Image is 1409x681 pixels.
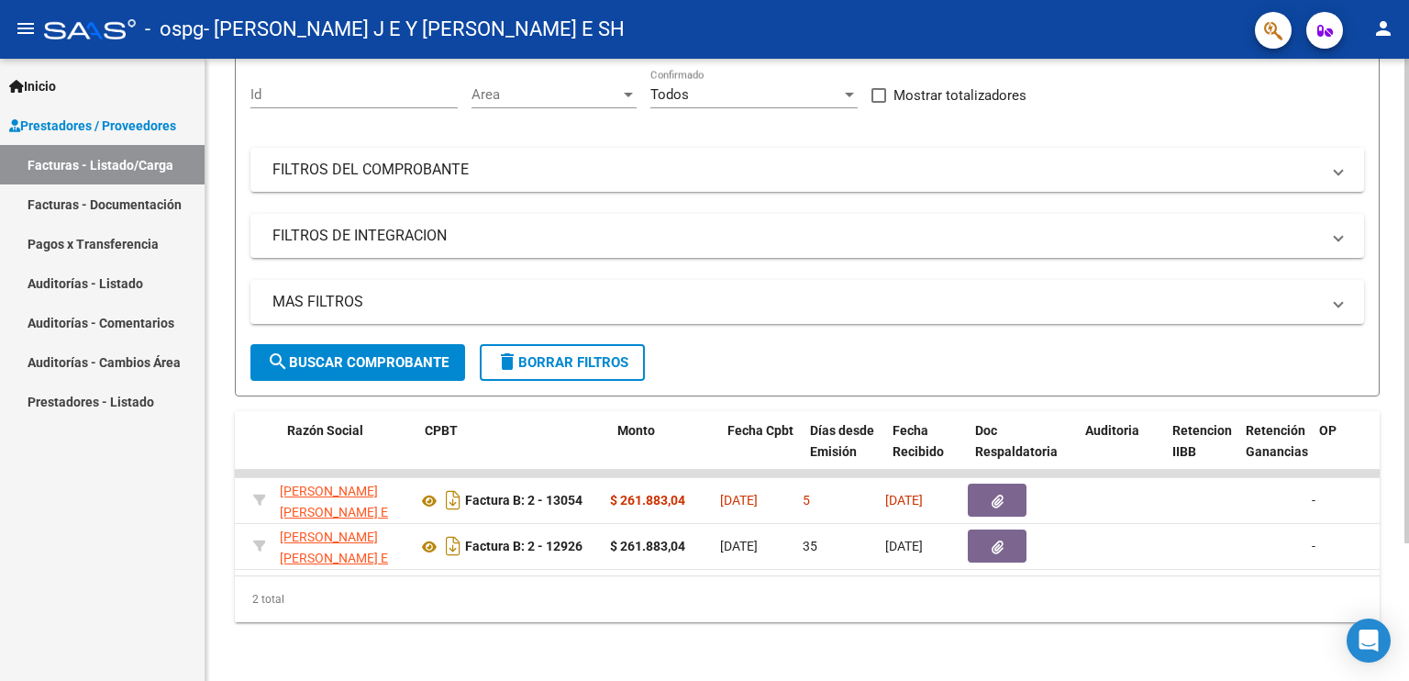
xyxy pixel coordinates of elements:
mat-icon: search [267,351,289,373]
datatable-header-cell: Retención Ganancias [1238,411,1312,492]
datatable-header-cell: Fecha Recibido [885,411,968,492]
span: Razón Social [287,423,363,438]
span: Todos [650,86,689,103]
span: Retencion IIBB [1172,423,1232,459]
i: Descargar documento [441,531,465,561]
span: Retención Ganancias [1246,423,1308,459]
mat-icon: person [1372,17,1394,39]
span: Buscar Comprobante [267,354,449,371]
mat-expansion-panel-header: FILTROS DE INTEGRACION [250,214,1364,258]
span: [PERSON_NAME] [PERSON_NAME] E SH [280,484,388,541]
strong: $ 261.883,04 [610,493,685,508]
span: [DATE] [885,539,923,553]
span: [DATE] [720,493,758,508]
span: OP [1319,423,1337,438]
span: Area [472,86,620,103]
mat-icon: menu [15,17,37,39]
div: 30697737835 [280,527,403,565]
datatable-header-cell: Retencion IIBB [1165,411,1238,492]
mat-panel-title: FILTROS DEL COMPROBANTE [272,160,1320,180]
span: Auditoria [1085,423,1139,438]
datatable-header-cell: Auditoria [1078,411,1165,492]
strong: Factura B: 2 - 12926 [465,540,582,554]
span: [DATE] [720,539,758,553]
span: Fecha Recibido [893,423,944,459]
mat-icon: delete [496,351,518,373]
button: Borrar Filtros [480,344,645,381]
mat-expansion-panel-header: FILTROS DEL COMPROBANTE [250,148,1364,192]
span: Fecha Cpbt [727,423,793,438]
span: Borrar Filtros [496,354,628,371]
mat-expansion-panel-header: MAS FILTROS [250,280,1364,324]
mat-panel-title: MAS FILTROS [272,292,1320,312]
span: Doc Respaldatoria [975,423,1058,459]
span: - [1312,493,1315,508]
span: Prestadores / Proveedores [9,116,176,136]
strong: Factura B: 2 - 13054 [465,494,582,508]
span: Inicio [9,76,56,96]
mat-panel-title: FILTROS DE INTEGRACION [272,226,1320,246]
span: - [1312,539,1315,553]
datatable-header-cell: Monto [610,411,720,492]
span: - ospg [145,9,204,50]
span: - [PERSON_NAME] J E Y [PERSON_NAME] E SH [204,9,625,50]
datatable-header-cell: OP [1312,411,1385,492]
datatable-header-cell: Doc Respaldatoria [968,411,1078,492]
span: [PERSON_NAME] [PERSON_NAME] E SH [280,530,388,586]
span: [DATE] [885,493,923,508]
span: CPBT [425,423,458,438]
span: Monto [617,423,655,438]
datatable-header-cell: Días desde Emisión [803,411,885,492]
span: 35 [803,539,817,553]
i: Descargar documento [441,486,465,515]
span: Días desde Emisión [810,423,874,459]
button: Buscar Comprobante [250,344,465,381]
datatable-header-cell: CPBT [417,411,610,492]
div: 2 total [235,576,1380,622]
strong: $ 261.883,04 [610,539,685,553]
span: 5 [803,493,810,508]
span: Mostrar totalizadores [893,84,1026,106]
div: Open Intercom Messenger [1347,619,1391,663]
datatable-header-cell: Fecha Cpbt [720,411,803,492]
datatable-header-cell: Razón Social [280,411,417,492]
div: 30697737835 [280,481,403,519]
